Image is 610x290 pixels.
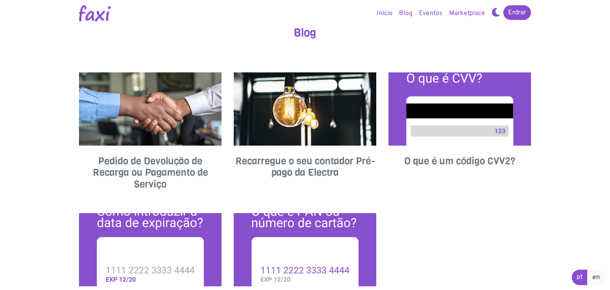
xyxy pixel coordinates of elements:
h4: O que é um código CVV2? [388,155,531,167]
a: Marketplace [446,5,488,22]
a: Pedido de Devolução de Recarga ou Pagamento de Serviço [79,72,222,190]
a: Entrar [503,5,531,20]
a: en [587,270,605,285]
a: Recarregue o seu contador Pré-pago da Electra [234,72,376,179]
a: Blog [396,5,416,22]
img: Logotipo Faxi Online [79,5,111,22]
a: Eventos [416,5,446,22]
a: O que é um código CVV2? [388,72,531,167]
h4: Recarregue o seu contador Pré-pago da Electra [234,155,376,179]
h3: Blog [79,26,531,40]
a: Início [373,5,396,22]
a: pt [572,270,588,285]
h4: Pedido de Devolução de Recarga ou Pagamento de Serviço [79,155,222,190]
